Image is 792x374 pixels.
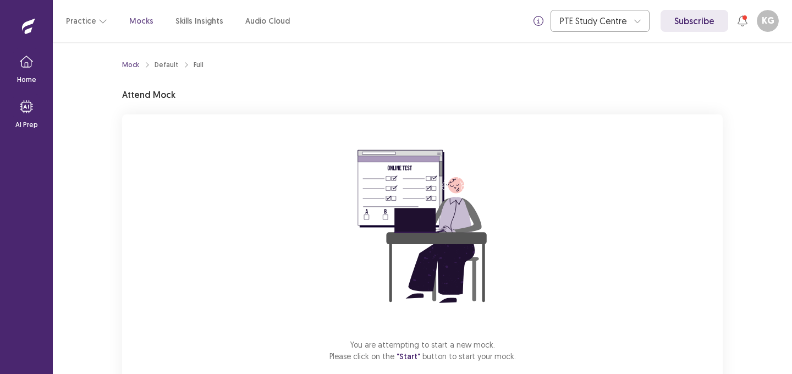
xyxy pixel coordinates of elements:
[122,88,175,101] p: Attend Mock
[155,60,178,70] div: Default
[245,15,290,27] a: Audio Cloud
[329,339,516,362] p: You are attempting to start a new mock. Please click on the button to start your mock.
[194,60,204,70] div: Full
[560,10,628,31] div: PTE Study Centre
[17,75,36,85] p: Home
[661,10,728,32] a: Subscribe
[15,120,38,130] p: AI Prep
[397,351,420,361] span: "Start"
[122,60,204,70] nav: breadcrumb
[175,15,223,27] a: Skills Insights
[757,10,779,32] button: KG
[129,15,153,27] a: Mocks
[323,128,521,326] img: attend-mock
[529,11,548,31] button: info
[122,60,139,70] a: Mock
[66,11,107,31] button: Practice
